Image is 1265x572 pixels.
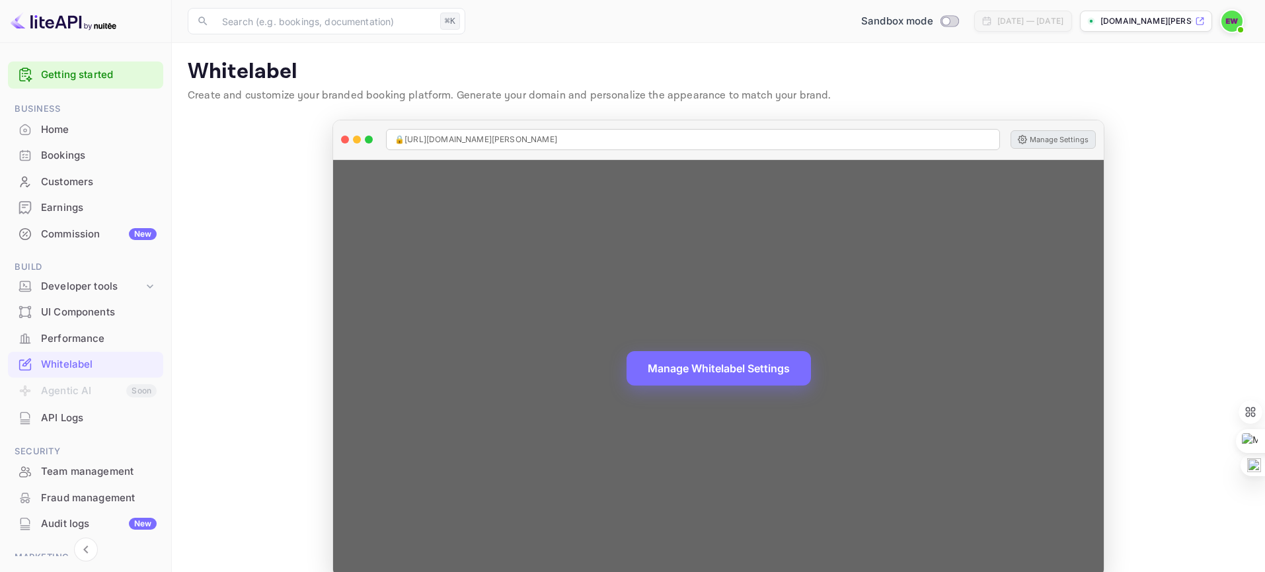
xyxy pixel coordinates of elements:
span: Marketing [8,550,163,565]
a: Customers [8,169,163,194]
div: CommissionNew [8,222,163,247]
div: Earnings [41,200,157,216]
button: Collapse navigation [74,538,98,561]
div: Home [41,122,157,138]
a: API Logs [8,405,163,430]
div: Bookings [8,143,163,169]
input: Search (e.g. bookings, documentation) [214,8,435,34]
div: Customers [41,175,157,190]
div: API Logs [41,411,157,426]
a: Audit logsNew [8,511,163,536]
span: 🔒 [URL][DOMAIN_NAME][PERSON_NAME] [395,134,557,145]
div: Team management [41,464,157,479]
a: Home [8,117,163,142]
a: Getting started [41,67,157,83]
div: Performance [41,331,157,347]
a: Bookings [8,143,163,167]
span: Sandbox mode [861,14,933,29]
span: Security [8,444,163,459]
div: UI Components [41,305,157,320]
div: Developer tools [8,275,163,298]
div: Developer tools [41,279,143,294]
div: Fraud management [8,485,163,511]
div: ⌘K [440,13,460,30]
div: Commission [41,227,157,242]
div: Performance [8,326,163,352]
a: Whitelabel [8,352,163,376]
div: New [129,228,157,240]
div: Audit logs [41,516,157,532]
p: Whitelabel [188,59,1249,85]
a: UI Components [8,300,163,324]
div: [DATE] — [DATE] [997,15,1063,27]
span: Business [8,102,163,116]
div: Home [8,117,163,143]
a: Performance [8,326,163,350]
div: Whitelabel [41,357,157,372]
div: Fraud management [41,491,157,506]
div: Customers [8,169,163,195]
button: Manage Settings [1011,130,1096,149]
div: Switch to Production mode [856,14,964,29]
a: Earnings [8,195,163,220]
img: LiteAPI logo [11,11,116,32]
img: El Wong [1221,11,1243,32]
span: Build [8,260,163,274]
div: UI Components [8,300,163,325]
p: Create and customize your branded booking platform. Generate your domain and personalize the appe... [188,88,1249,104]
div: API Logs [8,405,163,431]
div: Earnings [8,195,163,221]
div: Bookings [41,148,157,163]
div: New [129,518,157,530]
p: [DOMAIN_NAME][PERSON_NAME] [1100,15,1192,27]
div: Audit logsNew [8,511,163,537]
div: Whitelabel [8,352,163,378]
a: CommissionNew [8,222,163,246]
div: Getting started [8,61,163,89]
div: Team management [8,459,163,485]
a: Team management [8,459,163,483]
button: Manage Whitelabel Settings [627,351,811,386]
a: Fraud management [8,485,163,510]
